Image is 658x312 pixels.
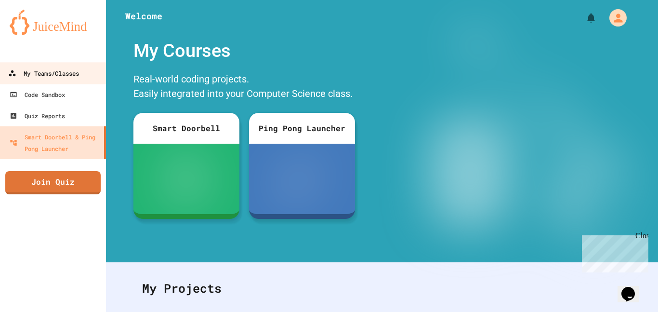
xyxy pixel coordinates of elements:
[567,10,599,26] div: My Notifications
[578,231,648,272] iframe: chat widget
[280,160,323,198] img: ppl-with-ball.png
[618,273,648,302] iframe: chat widget
[133,113,239,144] div: Smart Doorbell
[10,89,65,100] div: Code Sandbox
[249,113,355,144] div: Ping Pong Launcher
[4,4,66,61] div: Chat with us now!Close
[8,68,79,80] div: My Teams/Classes
[10,10,96,35] img: logo-orange.svg
[129,32,360,69] div: My Courses
[172,160,200,198] img: sdb-white.svg
[5,171,101,194] a: Join Quiz
[391,32,649,253] img: banner-image-my-projects.png
[10,110,65,122] div: Quiz Reports
[129,69,360,106] div: Real-world coding projects. Easily integrated into your Computer Science class.
[10,131,100,154] div: Smart Doorbell & Ping Pong Launcher
[132,270,632,307] div: My Projects
[599,7,629,29] div: My Account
